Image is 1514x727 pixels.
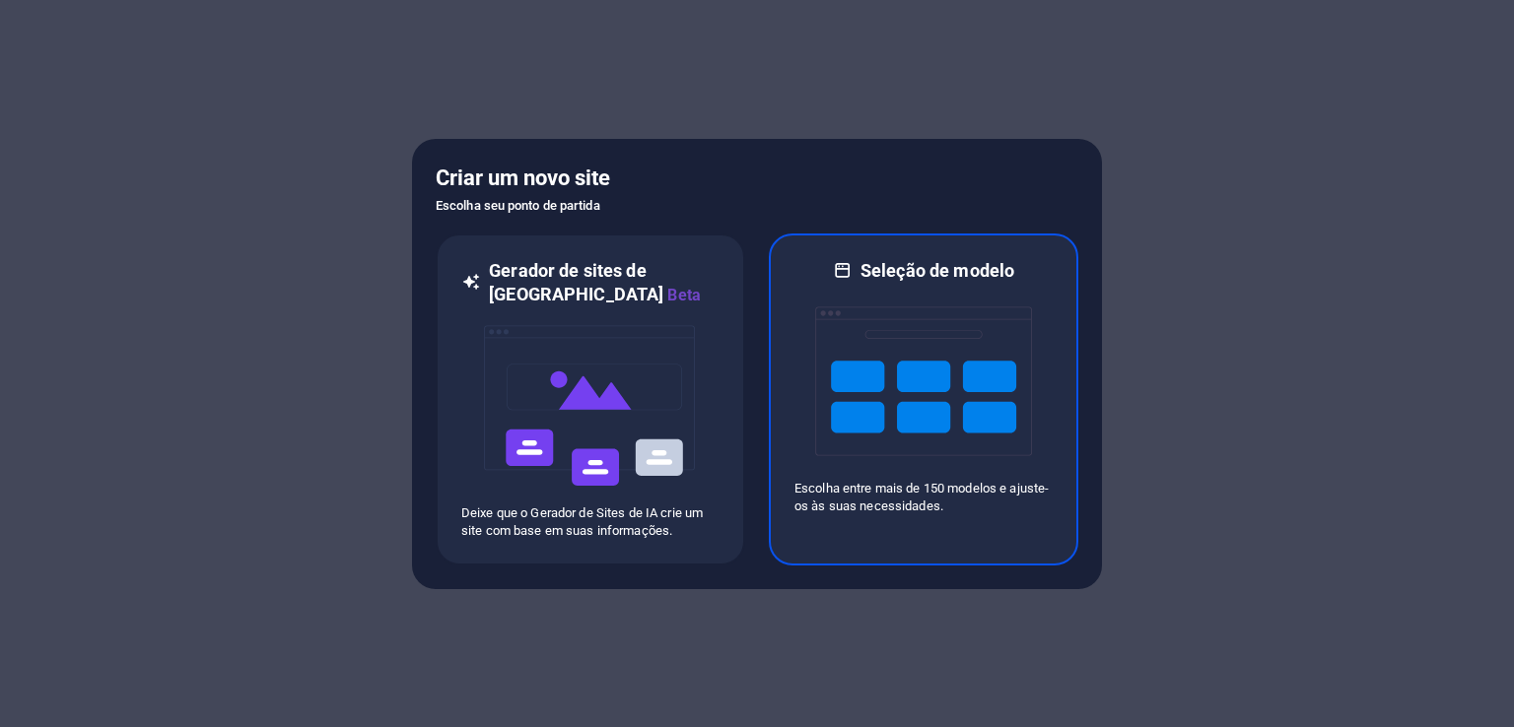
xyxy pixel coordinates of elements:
font: Gerador de sites de [GEOGRAPHIC_DATA] [489,260,663,304]
div: Seleção de modeloEscolha entre mais de 150 modelos e ajuste-os às suas necessidades. [769,233,1078,565]
font: Escolha entre mais de 150 modelos e ajuste-os às suas necessidades. [794,481,1049,513]
font: Criar um novo site [436,165,610,190]
font: Beta [667,286,701,304]
div: Gerador de sites de [GEOGRAPHIC_DATA]BetaaiDeixe que o Gerador de Sites de IA crie um site com ba... [436,233,745,565]
img: ai [482,307,699,504]
font: Seleção de modelo [860,260,1014,281]
font: Escolha seu ponto de partida [436,198,600,213]
font: Deixe que o Gerador de Sites de IA crie um site com base em suas informações. [461,505,703,538]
